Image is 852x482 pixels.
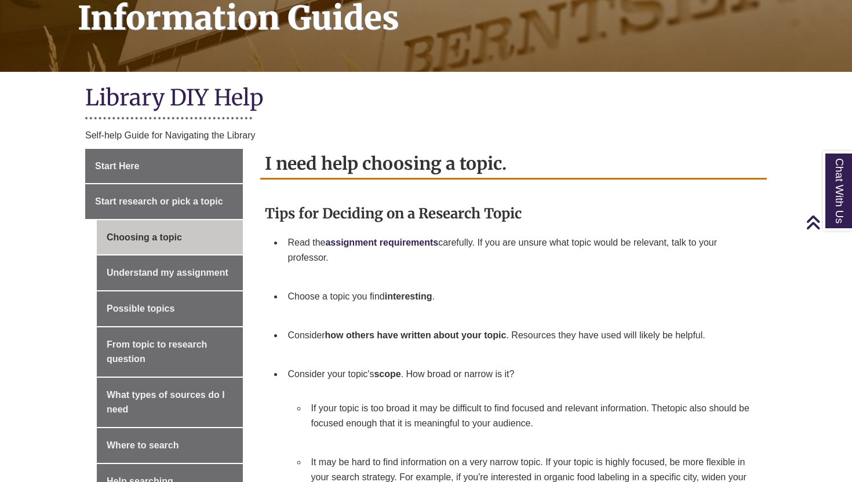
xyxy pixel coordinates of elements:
h2: I need help choosing a topic. [260,149,767,180]
span: If your topic is too broad it may be difficult to find focused and relevant information. The [311,403,668,413]
a: Back to Top [806,214,849,230]
span: Self-help Guide for Navigating the Library [85,130,256,140]
a: assignment requirements [325,238,438,247]
li: topic also should be focused enough that it is meaningful to your audience. [307,396,758,450]
a: From topic to research question [97,327,243,377]
strong: how others have written about your topic [325,330,507,340]
a: What types of sources do I need [97,378,243,427]
span: Start Here [95,161,139,171]
a: Start Here [85,149,243,184]
h1: Library DIY Help [85,83,767,114]
strong: scope [374,369,400,379]
a: Understand my assignment [97,255,243,290]
a: Possible topics [97,291,243,326]
span: Start research or pick a topic [95,196,223,206]
a: Start research or pick a topic [85,184,243,219]
li: Consider . Resources they have used will likely be helpful. [283,323,763,362]
a: Choosing a topic [97,220,243,255]
li: Read the carefully. If you are unsure what topic would be relevant, talk to your professor. [283,231,763,284]
strong: interesting [385,291,432,301]
li: Choose a topic you find . [283,284,763,323]
span: Tips for Deciding on a Research Topic [265,205,522,222]
a: Where to search [97,428,243,463]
